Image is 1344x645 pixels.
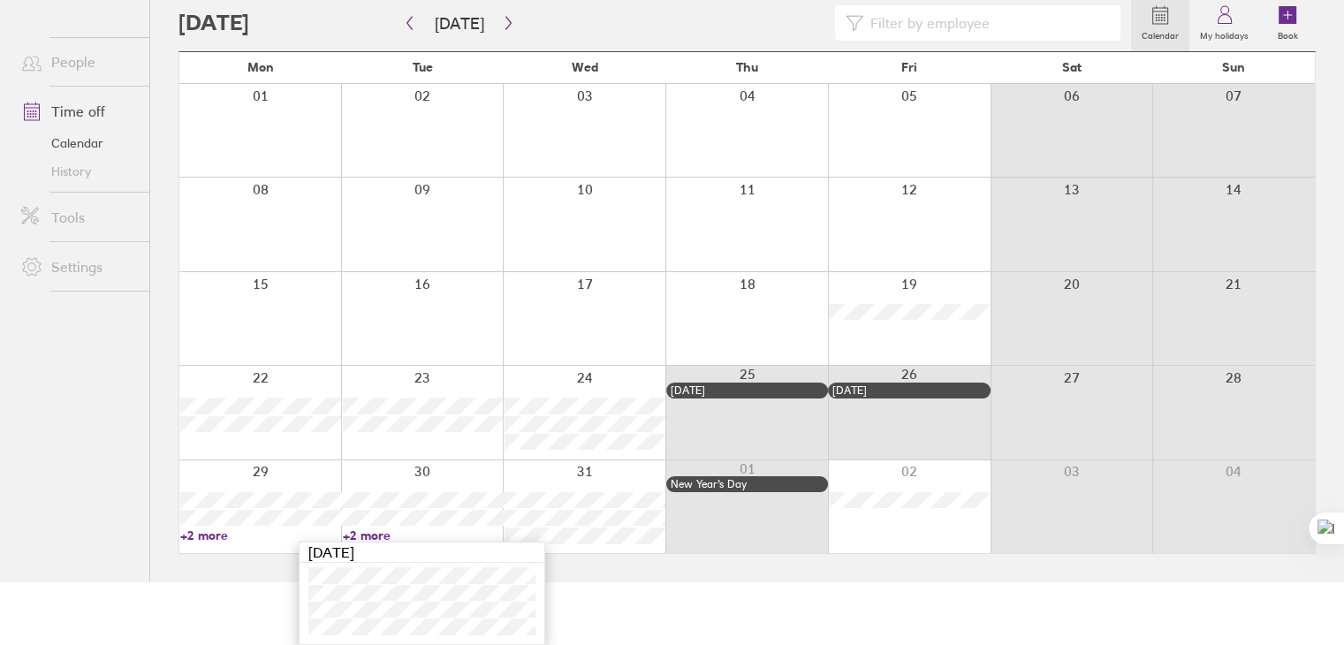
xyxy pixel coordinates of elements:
[7,94,149,129] a: Time off
[1222,60,1245,74] span: Sun
[343,527,504,543] a: +2 more
[180,527,341,543] a: +2 more
[247,60,274,74] span: Mon
[1267,26,1309,42] label: Book
[671,478,824,490] div: New Year’s Day
[421,9,498,38] button: [DATE]
[7,44,149,80] a: People
[1131,26,1189,42] label: Calendar
[572,60,598,74] span: Wed
[7,129,149,157] a: Calendar
[7,200,149,235] a: Tools
[736,60,758,74] span: Thu
[863,6,1110,40] input: Filter by employee
[1062,60,1082,74] span: Sat
[671,384,824,397] div: [DATE]
[7,157,149,186] a: History
[901,60,917,74] span: Fri
[413,60,433,74] span: Tue
[300,543,544,563] div: [DATE]
[1189,26,1259,42] label: My holidays
[832,384,986,397] div: [DATE]
[7,249,149,285] a: Settings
